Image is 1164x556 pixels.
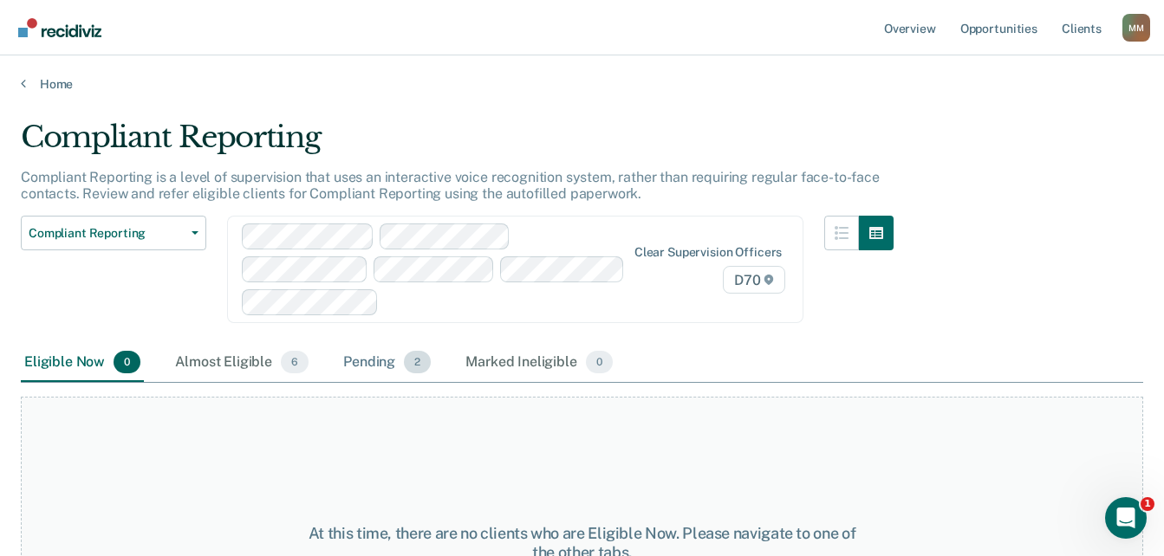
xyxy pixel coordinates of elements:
button: Profile dropdown button [1122,14,1150,42]
span: 2 [404,351,431,373]
iframe: Intercom live chat [1105,497,1147,539]
span: 1 [1141,497,1154,511]
span: 6 [281,351,309,373]
span: 0 [114,351,140,373]
div: Marked Ineligible0 [462,344,616,382]
div: M M [1122,14,1150,42]
a: Home [21,76,1143,92]
p: Compliant Reporting is a level of supervision that uses an interactive voice recognition system, ... [21,169,880,202]
button: Compliant Reporting [21,216,206,250]
img: Recidiviz [18,18,101,37]
div: Eligible Now0 [21,344,144,382]
span: D70 [723,266,785,294]
div: Compliant Reporting [21,120,894,169]
span: 0 [586,351,613,373]
span: Compliant Reporting [29,226,185,241]
div: Clear supervision officers [634,245,782,260]
div: Pending2 [340,344,434,382]
div: Almost Eligible6 [172,344,312,382]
